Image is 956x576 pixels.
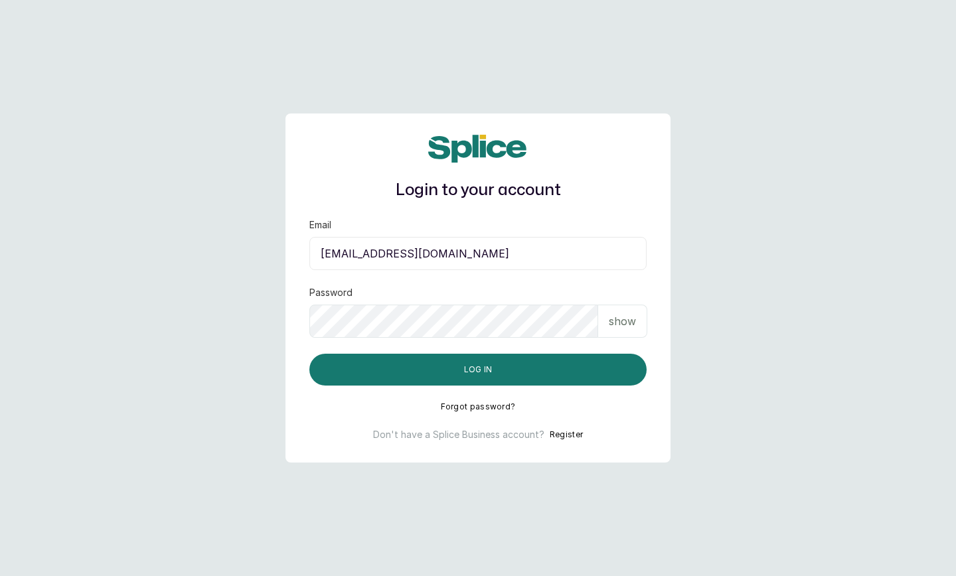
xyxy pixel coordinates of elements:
button: Log in [309,354,647,386]
label: Email [309,218,331,232]
button: Forgot password? [441,401,516,412]
input: email@acme.com [309,237,647,270]
label: Password [309,286,353,299]
button: Register [550,428,583,441]
p: show [609,313,636,329]
p: Don't have a Splice Business account? [373,428,544,441]
h1: Login to your account [309,179,647,202]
